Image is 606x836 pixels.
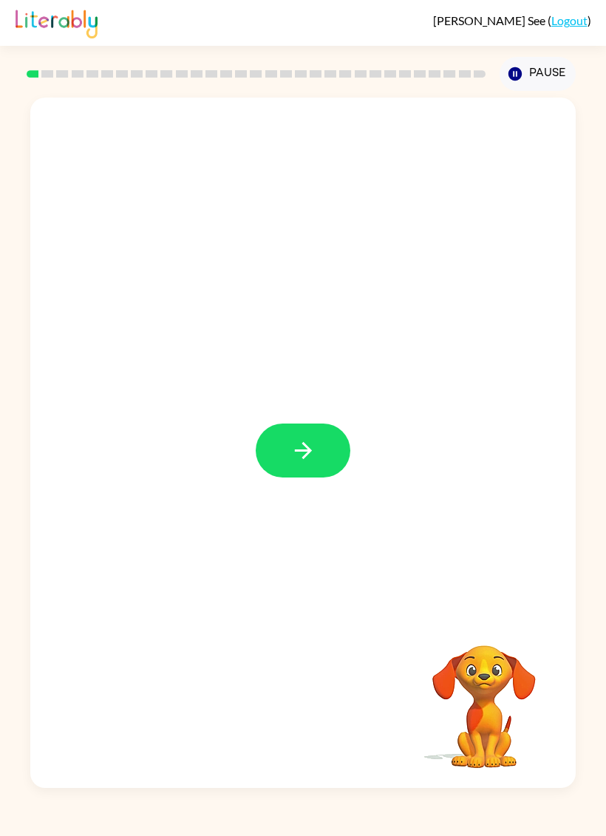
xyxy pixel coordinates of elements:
[551,13,588,27] a: Logout
[500,57,576,91] button: Pause
[16,6,98,38] img: Literably
[410,622,558,770] video: Your browser must support playing .mp4 files to use Literably. Please try using another browser.
[433,13,548,27] span: [PERSON_NAME] See
[433,13,591,27] div: ( )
